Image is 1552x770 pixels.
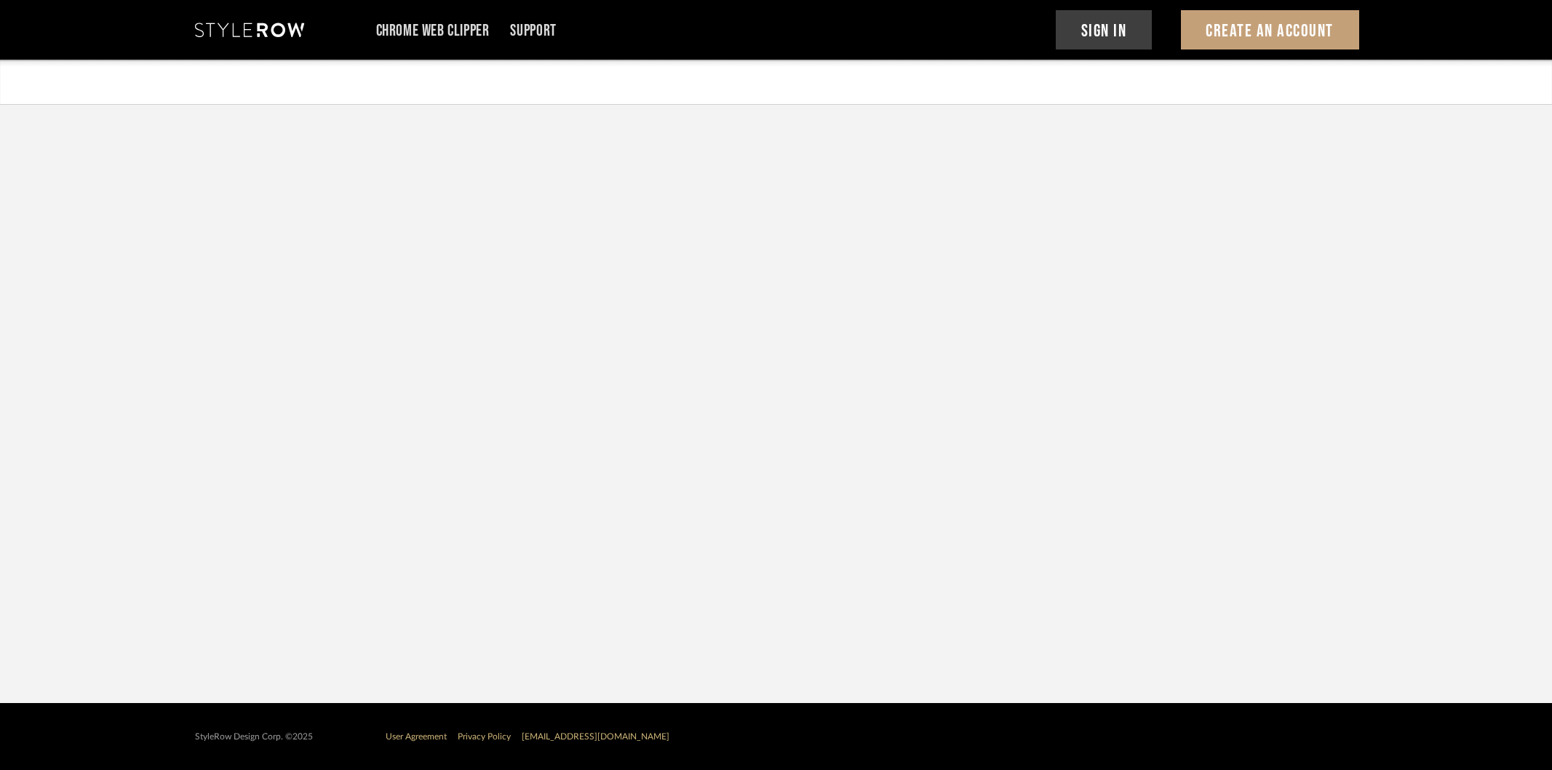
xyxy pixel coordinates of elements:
[376,25,490,37] a: Chrome Web Clipper
[1056,10,1152,49] button: Sign In
[195,731,313,742] div: StyleRow Design Corp. ©2025
[522,732,669,741] a: [EMAIL_ADDRESS][DOMAIN_NAME]
[386,732,447,741] a: User Agreement
[458,732,511,741] a: Privacy Policy
[510,25,556,37] a: Support
[1181,10,1359,49] button: Create An Account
